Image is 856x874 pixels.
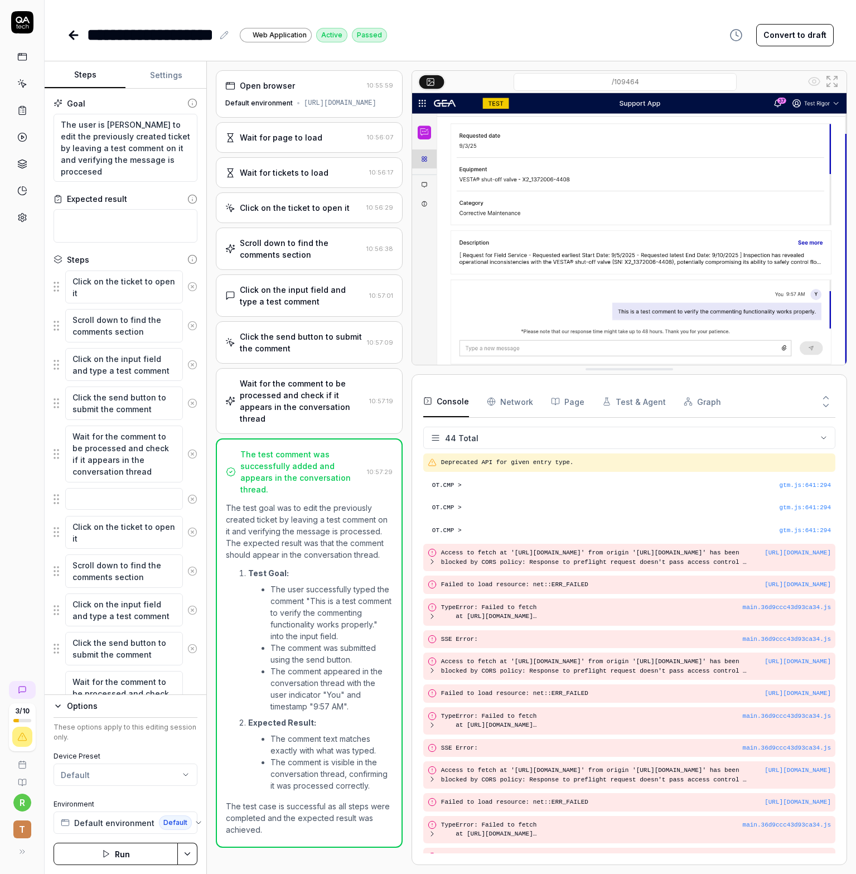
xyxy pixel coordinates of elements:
a: New conversation [9,681,36,699]
button: Remove step [183,392,201,414]
span: Default [159,815,192,830]
label: Device Preset [54,751,197,761]
pre: Access to fetch at '[URL][DOMAIN_NAME]' from origin '[URL][DOMAIN_NAME]' has been blocked by CORS... [441,766,765,784]
div: Suggestions [54,554,197,588]
button: [URL][DOMAIN_NAME] [765,657,831,667]
button: [URL][DOMAIN_NAME] [765,548,831,558]
div: Suggestions [54,515,197,550]
button: Remove step [183,443,201,465]
p: The test goal was to edit the previously created ticket by leaving a test comment on it and verif... [226,502,393,561]
label: Environment [54,799,197,809]
button: [URL][DOMAIN_NAME] [765,766,831,775]
pre: Failed to load resource: net::ERR_FAILED [441,689,831,698]
div: Suggestions [54,347,197,382]
div: Suggestions [54,631,197,666]
pre: Access to fetch at '[URL][DOMAIN_NAME]' from origin '[URL][DOMAIN_NAME]' has been blocked by CORS... [441,657,765,675]
button: Graph [684,386,721,417]
span: Default environment [74,817,154,829]
button: [URL][DOMAIN_NAME] [765,798,831,807]
button: Remove step [183,688,201,711]
button: main.36d9ccc43d93ca34.js [743,820,831,830]
button: Open in full screen [823,73,841,90]
div: Suggestions [54,487,197,511]
div: Goal [67,98,85,109]
time: 10:57:01 [369,292,393,300]
button: Options [54,699,197,713]
button: Settings [125,62,206,89]
div: Open browser [240,80,295,91]
button: gtm.js:641:294 [780,503,831,513]
pre: TypeError: Failed to fetch at [URL][DOMAIN_NAME] at t.<computed> ([URL][DOMAIN_NAME]) at [DOMAIN_... [441,712,743,730]
div: Wait for tickets to load [240,167,328,178]
time: 10:56:29 [366,204,393,211]
button: Convert to draft [756,24,834,46]
div: main.36d9ccc43d93ca34.js [743,712,831,721]
pre: Failed to load resource: net::ERR_FAILED [441,798,831,807]
pre: Deprecated API for given entry type. [441,458,831,467]
div: Suggestions [54,670,197,728]
div: Default environment [225,98,293,108]
button: Remove step [183,488,201,510]
button: r [13,794,31,812]
div: [URL][DOMAIN_NAME] [304,98,376,108]
a: Documentation [4,769,40,787]
button: Remove step [183,560,201,582]
div: gtm.js : 641 : 294 [780,503,831,513]
button: Steps [45,62,125,89]
div: Default [61,769,90,781]
time: 10:56:38 [366,245,393,253]
button: [URL][DOMAIN_NAME] [765,689,831,698]
div: gtm.js : 641 : 294 [780,481,831,490]
pre: OT.CMP > [432,526,831,535]
pre: Access to fetch at '[URL][DOMAIN_NAME]' from origin '[URL][DOMAIN_NAME]' has been blocked by CORS... [441,548,765,567]
strong: Expected Result: [248,718,316,727]
span: 3 / 10 [15,708,30,714]
pre: OT.CMP > [432,481,831,490]
button: Default environmentDefault [54,812,197,834]
button: gtm.js:641:294 [780,526,831,535]
pre: Failed to load resource: net::ERR_FAILED [441,580,831,590]
button: Page [551,386,584,417]
li: The user successfully typed the comment "This is a test comment to verify the commenting function... [270,583,393,642]
time: 10:57:29 [367,468,393,476]
div: Active [316,28,347,42]
pre: SSE Error: [441,852,831,862]
div: [URL][DOMAIN_NAME] [765,580,831,590]
button: Show all interative elements [805,73,823,90]
div: Click on the ticket to open it [240,202,350,214]
li: The comment is visible in the conversation thread, confirming it was processed correctly. [270,756,393,791]
button: gtm.js:641:294 [780,481,831,490]
div: Scroll down to find the comments section [240,237,362,260]
pre: OT.CMP > [432,503,831,513]
img: Screenshot [412,93,847,365]
button: Remove step [183,315,201,337]
span: Web Application [253,30,307,40]
button: Remove step [183,354,201,376]
div: Suggestions [54,308,197,343]
button: main.36d9ccc43d93ca34.js [743,743,831,753]
p: The test case is successful as all steps were completed and the expected result was achieved. [226,800,393,836]
pre: SSE Error: [441,635,831,644]
div: gtm.js : 641 : 294 [780,526,831,535]
div: Options [67,699,197,713]
button: main.36d9ccc43d93ca34.js [743,852,831,862]
a: Web Application [240,27,312,42]
time: 10:56:17 [369,168,393,176]
button: Test & Agent [602,386,666,417]
button: main.36d9ccc43d93ca34.js [743,603,831,612]
pre: SSE Error: [441,743,831,753]
div: Wait for page to load [240,132,322,143]
div: Steps [67,254,89,265]
div: Suggestions [54,270,197,305]
button: main.36d9ccc43d93ca34.js [743,635,831,644]
div: Click the send button to submit the comment [240,331,362,354]
time: 10:57:09 [367,339,393,346]
button: Network [487,386,533,417]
